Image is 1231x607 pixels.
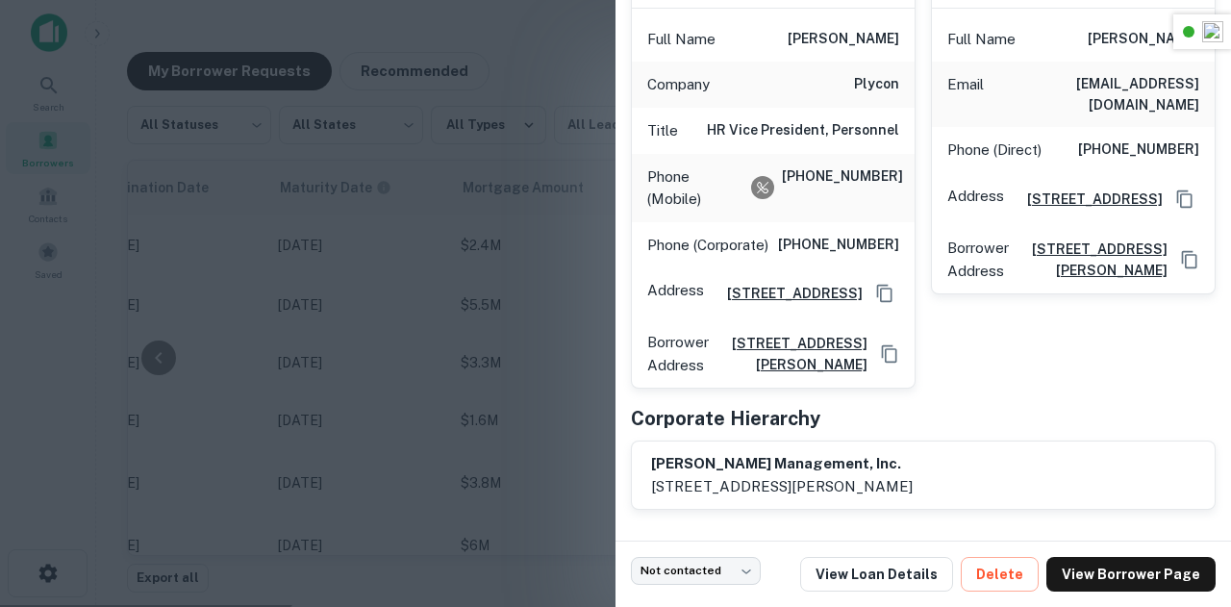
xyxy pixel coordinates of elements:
[631,557,761,585] div: Not contacted
[751,176,774,199] div: Requests to not be contacted at this number
[716,333,867,375] a: [STREET_ADDRESS][PERSON_NAME]
[947,73,984,115] p: Email
[647,28,716,51] p: Full Name
[647,165,743,211] p: Phone (Mobile)
[1170,185,1199,214] button: Copy Address
[647,234,768,257] p: Phone (Corporate)
[947,237,1009,282] p: Borrower Address
[1135,453,1231,545] iframe: Chat Widget
[947,185,1004,214] p: Address
[651,453,913,475] h6: [PERSON_NAME] management, inc.
[782,165,899,211] h6: [PHONE_NUMBER]
[947,28,1016,51] p: Full Name
[1088,28,1199,51] h6: [PERSON_NAME]
[631,404,820,433] h5: Corporate Hierarchy
[992,73,1199,115] h6: [EMAIL_ADDRESS][DOMAIN_NAME]
[1175,245,1204,274] button: Copy Address
[707,119,899,142] h6: HR Vice President, Personnel
[647,119,678,142] p: Title
[947,139,1042,162] p: Phone (Direct)
[1017,239,1168,281] a: [STREET_ADDRESS][PERSON_NAME]
[1012,189,1163,210] a: [STREET_ADDRESS]
[712,283,863,304] a: [STREET_ADDRESS]
[651,475,913,498] p: [STREET_ADDRESS][PERSON_NAME]
[788,28,899,51] h6: [PERSON_NAME]
[647,279,704,308] p: Address
[647,73,710,96] p: Company
[800,557,953,592] a: View Loan Details
[875,340,904,368] button: Copy Address
[778,234,899,257] h6: [PHONE_NUMBER]
[961,557,1039,592] button: Delete
[870,279,899,308] button: Copy Address
[1078,139,1199,162] h6: [PHONE_NUMBER]
[647,331,709,376] p: Borrower Address
[854,73,899,96] h6: plycon
[1046,557,1216,592] a: View Borrower Page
